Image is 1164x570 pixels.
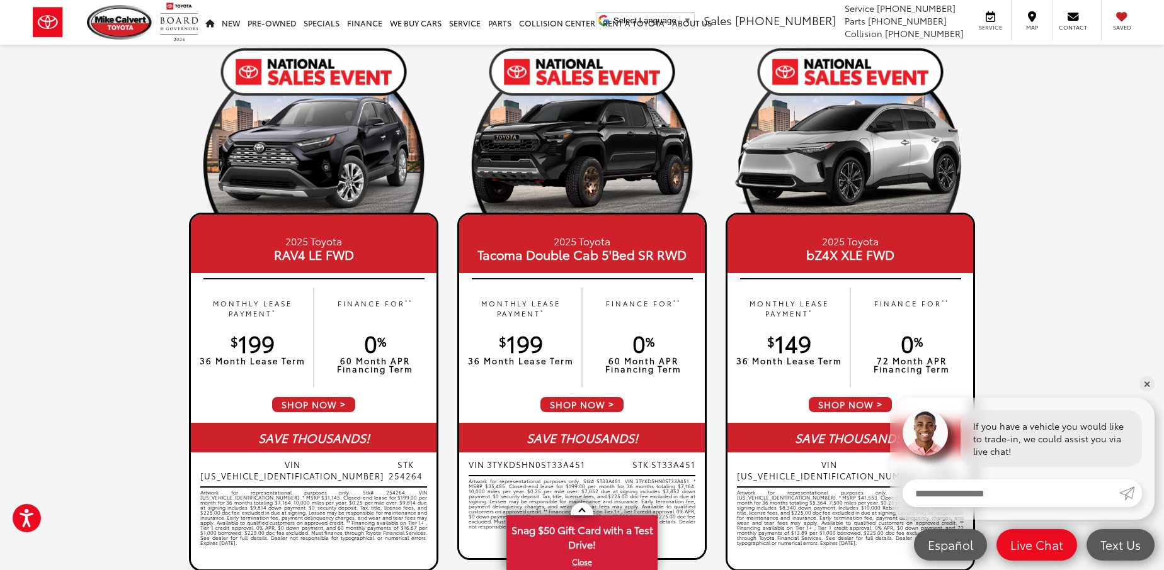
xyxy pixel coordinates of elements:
[1059,23,1087,31] span: Contact
[1094,537,1147,552] span: Text Us
[200,459,384,481] span: VIN [US_VEHICLE_IDENTIFICATION_NUMBER]
[731,248,970,260] span: bZ4X XLE FWD
[457,43,707,565] a: 2025 Toyota Tacoma Double Cab 5'Bed SR RWD MONTHLY LEASE PAYMENT* $199 36 Month Lease Term FINANC...
[845,27,882,40] span: Collision
[735,12,836,28] span: [PHONE_NUMBER]
[469,479,695,554] div: Artwork for representational purposes only. Stk# ST33A451. VIN 3TYKD5HN0ST33A451. * MSRP $35,485....
[271,396,357,413] span: SHOP NOW
[462,248,702,260] span: Tacoma Double Cab 5'Bed SR RWD
[1018,23,1046,31] span: Map
[922,537,979,552] span: Español
[704,12,732,28] span: Sales
[384,459,427,481] span: STK 254264
[200,490,427,566] div: Artwork for representational purposes only. Stk# 254264. VIN [US_VEHICLE_IDENTIFICATION_NUMBER]. ...
[231,327,275,359] span: 199
[191,423,437,452] div: SAVE THOUSANDS!
[845,2,874,14] span: Service
[194,248,433,260] span: RAV4 LE FWD
[857,357,967,373] p: 72 Month APR Financing Term
[961,410,1142,467] div: If you have a vehicle you would like to trade-in, we could assist you via live chat!
[197,298,307,319] p: MONTHLY LEASE PAYMENT
[508,517,656,555] span: Snag $50 Gift Card with a Test Drive!
[231,332,238,350] sup: $
[465,357,576,365] p: 36 Month Lease Term
[499,332,506,350] sup: $
[588,298,699,319] p: FINANCE FOR
[632,459,695,470] span: STK ST33A451
[726,43,975,565] a: 2025 Toyota bZ4X XLE FWD MONTHLY LEASE PAYMENT* $149 36 Month Lease Term FINANCE FOR** 0% 72 Mont...
[734,298,844,319] p: MONTHLY LEASE PAYMENT
[539,396,625,413] span: SHOP NOW
[320,298,430,319] p: FINANCE FOR
[1087,529,1155,561] a: Text Us
[465,298,576,319] p: MONTHLY LEASE PAYMENT
[1108,23,1136,31] span: Saved
[885,27,964,40] span: [PHONE_NUMBER]
[320,357,430,373] p: 60 Month APR Financing Term
[462,233,702,248] small: 2025 Toyota
[469,459,585,470] span: VIN 3TYKD5HN0ST33A451
[727,423,973,452] div: SAVE THOUSANDS!
[737,490,964,566] div: Artwork for representational purposes only. Stk# 254009. VIN [US_VEHICLE_IDENTIFICATION_NUMBER]. ...
[767,327,811,359] span: 149
[377,332,386,350] sup: %
[857,298,967,319] p: FINANCE FOR
[1004,537,1070,552] span: Live Chat
[499,327,543,359] span: 199
[646,332,654,350] sup: %
[87,5,154,40] img: Mike Calvert Toyota
[726,96,975,221] img: 25_bZ4X_Limited_Elemental_Silver_Metallic_Left
[194,233,433,248] small: 2025 Toyota
[901,327,923,359] span: 0
[734,357,844,365] p: 36 Month Lease Term
[807,396,893,413] span: SHOP NOW
[189,43,438,565] a: 2025 Toyota RAV4 LE FWD MONTHLY LEASE PAYMENT* $199 36 Month Lease Term FINANCE FOR** 0% 60 Month...
[364,327,386,359] span: 0
[459,423,705,452] div: SAVE THOUSANDS!
[903,479,1119,507] input: Enter your message
[914,332,923,350] sup: %
[632,327,654,359] span: 0
[868,14,947,27] span: [PHONE_NUMBER]
[996,529,1077,561] a: Live Chat
[457,96,707,221] img: 25_Tacoma_Trailhunter_Black_Left
[914,529,987,561] a: Español
[767,332,775,350] sup: $
[588,357,699,373] p: 60 Month APR Financing Term
[903,410,948,455] img: Agent profile photo
[731,233,970,248] small: 2025 Toyota
[197,357,307,365] p: 36 Month Lease Term
[737,459,921,481] span: VIN [US_VEHICLE_IDENTIFICATION_NUMBER]
[189,96,438,221] img: 25_RAV4_Limited_Midnight_Black_Metallic_Left
[877,2,956,14] span: [PHONE_NUMBER]
[976,23,1005,31] span: Service
[1119,479,1142,507] a: Submit
[845,14,865,27] span: Parts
